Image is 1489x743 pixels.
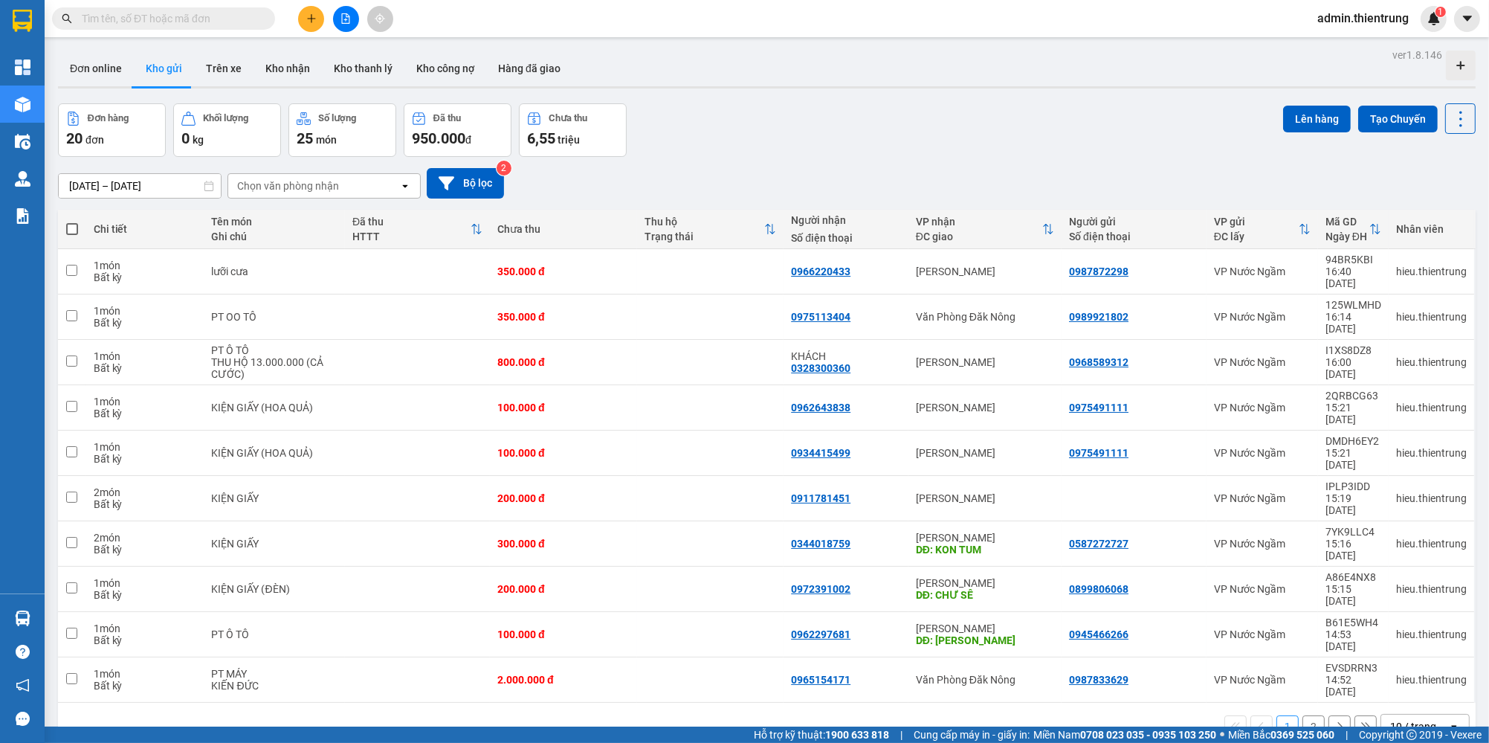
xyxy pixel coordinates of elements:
div: VP Nước Ngầm [1214,402,1311,414]
span: message [16,712,30,726]
div: hieu.thientrung [1396,492,1467,504]
div: VP gửi [1214,216,1299,228]
div: 800.000 đ [497,356,630,368]
div: Người gửi [1069,216,1199,228]
div: Chọn văn phòng nhận [237,178,339,193]
div: 0344018759 [791,538,850,550]
div: Tên món [212,216,338,228]
div: 1 món [94,441,197,453]
button: Chưa thu6,55 triệu [519,103,627,157]
svg: open [1448,721,1460,733]
div: hieu.thientrung [1396,311,1467,323]
img: dashboard-icon [15,59,30,75]
button: Hàng đã giao [486,51,572,86]
div: I1XS8DZ8 [1325,344,1381,356]
div: 1 món [94,396,197,408]
div: ver 1.8.146 [1392,47,1442,63]
div: KIỆN GIẤY [212,492,338,504]
div: 0987833629 [1069,674,1128,686]
div: 1 món [94,260,197,271]
div: 0989921802 [1069,311,1128,323]
div: lưỡi cưa [212,266,338,277]
div: hieu.thientrung [1396,402,1467,414]
div: 0965154171 [791,674,850,686]
div: Văn Phòng Đăk Nông [916,311,1054,323]
div: [PERSON_NAME] [916,492,1054,504]
div: hieu.thientrung [1396,583,1467,595]
div: Văn Phòng Đăk Nông [916,674,1054,686]
th: Toggle SortBy [1318,210,1389,249]
div: Số điện thoại [791,232,901,244]
div: [PERSON_NAME] [916,623,1054,634]
div: hieu.thientrung [1396,538,1467,550]
span: Hỗ trợ kỹ thuật: [754,727,889,743]
div: Bất kỳ [94,317,197,329]
button: file-add [333,6,359,32]
div: 16:14 [DATE] [1325,311,1381,335]
span: kg [193,134,204,146]
span: 20 [66,129,83,147]
div: 350.000 đ [497,266,630,277]
div: 2QRBCG63 [1325,390,1381,402]
div: KIẾN ĐỨC [212,680,338,692]
div: hieu.thientrung [1396,447,1467,459]
div: Đã thu [433,113,461,123]
div: Mã GD [1325,216,1369,228]
div: 0975113404 [791,311,850,323]
div: EVSDRRN3 [1325,662,1381,674]
span: 6,55 [527,129,555,147]
button: Đơn hàng20đơn [58,103,166,157]
div: 0911781451 [791,492,850,504]
button: Kho thanh lý [322,51,404,86]
div: 94BR5KBI [1325,254,1381,266]
div: 1 món [94,668,197,680]
div: [PERSON_NAME] [916,402,1054,414]
div: 14:53 [DATE] [1325,628,1381,652]
span: Cung cấp máy in - giấy in: [914,727,1030,743]
div: 16:40 [DATE] [1325,266,1381,289]
div: B61E5WH4 [1325,617,1381,628]
div: 15:16 [DATE] [1325,538,1381,562]
div: A86E4NX8 [1325,571,1381,583]
div: VP Nước Ngầm [1214,447,1311,459]
div: 14:52 [DATE] [1325,674,1381,698]
div: 1 món [94,305,197,317]
div: 100.000 đ [497,447,630,459]
th: Toggle SortBy [1207,210,1318,249]
div: Đơn hàng [88,113,129,123]
div: DMDH6EY2 [1325,435,1381,447]
div: KIỆN GIẤY (ĐÈN) [212,583,338,595]
div: PT OO TÔ [212,311,338,323]
span: món [316,134,337,146]
div: hieu.thientrung [1396,628,1467,640]
div: Bất kỳ [94,453,197,465]
button: Kho gửi [134,51,194,86]
div: Người nhận [791,214,901,226]
div: 200.000 đ [497,583,630,595]
span: notification [16,678,30,692]
div: PT MÁY [212,668,338,680]
div: PT Ô TÔ [212,344,338,356]
sup: 2 [497,161,511,176]
svg: open [399,180,411,192]
sup: 1 [1435,7,1446,17]
div: 15:15 [DATE] [1325,583,1381,607]
div: 0968589312 [1069,356,1128,368]
span: Miền Nam [1033,727,1216,743]
img: warehouse-icon [15,97,30,112]
button: Kho nhận [253,51,322,86]
div: 15:21 [DATE] [1325,402,1381,425]
div: KHÁCH [791,350,901,362]
div: [PERSON_NAME] [916,447,1054,459]
span: question-circle [16,645,30,659]
div: DĐ: NGỌC HỒI [916,634,1054,646]
strong: 0369 525 060 [1270,729,1334,741]
div: 10 / trang [1390,719,1436,734]
div: 0975491111 [1069,402,1128,414]
div: PT Ô TÔ [212,628,338,640]
span: triệu [558,134,580,146]
div: 0975491111 [1069,447,1128,459]
img: solution-icon [15,208,30,224]
button: Đã thu950.000đ [404,103,511,157]
div: Bất kỳ [94,362,197,374]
